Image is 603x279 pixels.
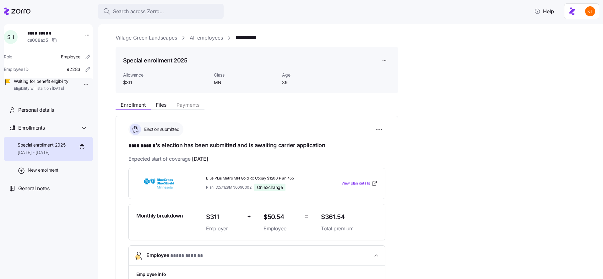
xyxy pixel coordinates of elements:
span: Election submitted [142,126,179,132]
span: Employee ID [4,66,29,72]
span: $311 [206,212,242,222]
span: + [247,212,251,221]
span: Employer [206,225,242,233]
span: Expected start of coverage [128,155,208,163]
span: Blue Plus Metro MN Gold Rx Copay $1200 Plan 455 [206,176,316,181]
span: MN [214,79,277,86]
span: [DATE] [192,155,208,163]
span: Enrollments [18,124,45,132]
button: Help [529,5,559,18]
h1: 's election has been submitted and is awaiting carrier application [128,141,385,150]
span: Waiting for benefit eligibility [14,78,68,84]
a: View plan details [341,180,378,186]
span: Allowance [123,72,209,78]
h1: Special enrollment 2025 [123,56,187,64]
img: aad2ddc74cf02b1998d54877cdc71599 [585,6,595,16]
span: ca008ad5 [27,37,48,43]
a: All employees [190,34,223,42]
img: BlueCross BlueShield of Minnesota [136,176,182,190]
span: = [305,212,308,221]
span: Files [156,102,166,107]
span: Eligibility will start on [DATE] [14,86,68,91]
span: Help [534,8,554,15]
h1: Employee info [136,271,378,277]
span: [DATE] - [DATE] [18,149,66,156]
span: $50.54 [263,212,300,222]
span: Personal details [18,106,54,114]
span: View plan details [341,180,370,186]
span: Employee [146,251,203,260]
span: Monthly breakdown [136,212,183,220]
span: General notes [18,185,50,192]
span: Enrollment [121,102,146,107]
span: S H [7,35,14,40]
span: 39 [282,79,345,86]
span: On exchange [257,185,283,190]
span: Role [4,54,12,60]
span: Payments [177,102,199,107]
span: Age [282,72,345,78]
span: Search across Zorro... [113,8,164,15]
span: Special enrollment 2025 [18,142,66,148]
span: $311 [123,79,209,86]
span: $361.54 [321,212,378,222]
span: Class [214,72,277,78]
span: New enrollment [28,167,58,173]
button: Search across Zorro... [98,4,224,19]
span: 92283 [67,66,80,72]
span: Employee [61,54,80,60]
a: Village Green Landscapes [116,34,177,42]
span: Plan ID: 57129MN0090002 [206,185,252,190]
span: Employee [263,225,300,233]
span: Total premium [321,225,378,233]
